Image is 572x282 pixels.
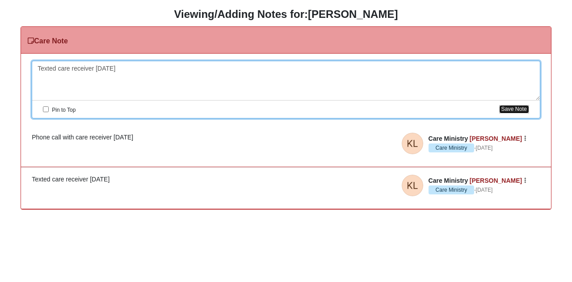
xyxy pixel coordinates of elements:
span: · [429,143,476,152]
h3: Viewing/Adding Notes for: [7,8,565,21]
img: Kandace Lankford [402,133,423,154]
div: Phone call with care receiver [DATE] [32,133,540,142]
time: September 27, 2025, 11:06 AM [476,145,493,151]
a: [DATE] [476,186,493,194]
a: [PERSON_NAME] [470,177,522,184]
span: Care Ministry [429,185,475,194]
span: Care Ministry [429,135,468,142]
span: · [429,185,476,194]
time: September 22, 2025, 1:41 PM [476,187,493,193]
strong: [PERSON_NAME] [308,8,398,20]
a: [DATE] [476,144,493,152]
img: Kandace Lankford [402,175,423,196]
a: [PERSON_NAME] [470,135,522,142]
h3: Care Note [28,37,68,45]
div: Texted care receiver [DATE] [32,61,540,101]
span: Care Ministry [429,143,475,152]
input: Pin to Top [43,106,49,112]
span: Pin to Top [52,107,76,113]
button: Save Note [499,105,529,114]
span: Care Ministry [429,177,468,184]
div: Texted care receiver [DATE] [32,175,540,184]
